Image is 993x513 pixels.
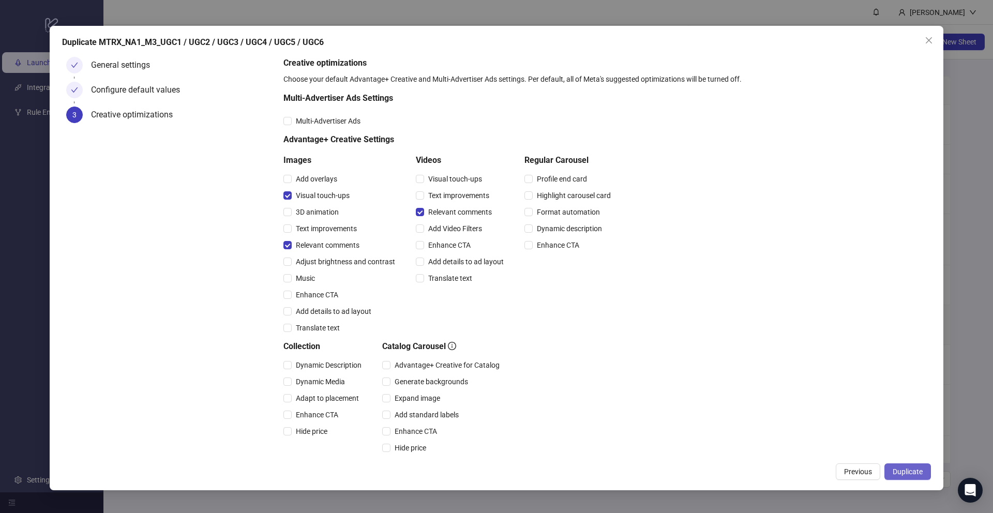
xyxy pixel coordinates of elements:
span: Hide price [292,426,332,437]
span: Visual touch-ups [424,173,486,185]
span: Advantage+ Creative for Catalog [390,359,504,371]
div: Duplicate MTRX_NA1_M3_UGC1 / UGC2 / UGC3 / UGC4 / UGC5 / UGC6 [62,36,931,49]
span: 3 [72,111,77,119]
span: Adapt to placement [292,393,363,404]
span: Dynamic description [533,223,606,234]
span: Duplicate [893,467,923,476]
span: Enhance CTA [292,289,342,300]
h5: Images [283,154,399,167]
h5: Catalog Carousel [382,340,504,353]
div: General settings [91,57,158,73]
h5: Advantage+ Creative Settings [283,133,615,146]
span: Generate backgrounds [390,376,472,387]
div: Creative optimizations [91,107,181,123]
h5: Collection [283,340,366,353]
span: check [71,86,78,94]
button: Close [921,32,937,49]
span: check [71,62,78,69]
div: Open Intercom Messenger [958,478,983,503]
span: Previous [844,467,872,476]
span: Highlight carousel card [533,190,615,201]
span: Hide price [390,442,430,454]
span: Add details to ad layout [292,306,375,317]
span: Text improvements [424,190,493,201]
span: close [925,36,933,44]
span: Add standard labels [390,409,463,420]
span: Expand image [390,393,444,404]
span: Adjust brightness and contrast [292,256,399,267]
span: Relevant comments [424,206,496,218]
span: 3D animation [292,206,343,218]
span: Enhance CTA [533,239,583,251]
span: Add details to ad layout [424,256,508,267]
span: Visual touch-ups [292,190,354,201]
span: Enhance CTA [424,239,475,251]
span: Dynamic Media [292,376,349,387]
button: Previous [836,463,880,480]
span: Profile end card [533,173,591,185]
span: Multi-Advertiser Ads [292,115,365,127]
span: Translate text [424,273,476,284]
span: Music [292,273,319,284]
button: Duplicate [884,463,931,480]
h5: Videos [416,154,508,167]
span: Add overlays [292,173,341,185]
span: Dynamic Description [292,359,366,371]
div: Choose your default Advantage+ Creative and Multi-Advertiser Ads settings. Per default, all of Me... [283,73,927,85]
h5: Multi-Advertiser Ads Settings [283,92,615,104]
span: Format automation [533,206,604,218]
span: Enhance CTA [292,409,342,420]
h5: Creative optimizations [283,57,927,69]
span: info-circle [448,342,456,350]
span: Text improvements [292,223,361,234]
span: Relevant comments [292,239,364,251]
span: Translate text [292,322,344,334]
div: Configure default values [91,82,188,98]
span: Add Video Filters [424,223,486,234]
h5: Regular Carousel [524,154,615,167]
span: Enhance CTA [390,426,441,437]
